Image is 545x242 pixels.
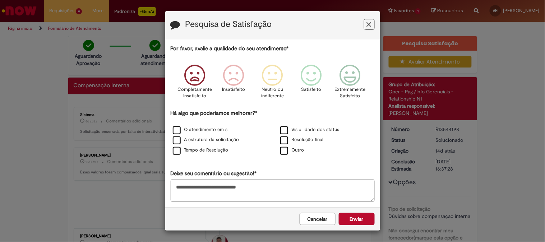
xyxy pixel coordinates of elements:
div: Neutro ou indiferente [254,59,291,108]
p: Insatisfeito [222,86,245,93]
p: Extremamente Satisfeito [335,86,366,99]
p: Satisfeito [301,86,322,93]
label: Visibilidade dos status [280,126,340,133]
button: Cancelar [300,213,336,225]
label: A estrutura da solicitação [173,136,239,143]
p: Completamente Insatisfeito [177,86,212,99]
div: Há algo que poderíamos melhorar?* [171,110,375,156]
button: Enviar [339,213,375,225]
div: Satisfeito [293,59,330,108]
div: Insatisfeito [215,59,252,108]
label: O atendimento em si [173,126,229,133]
div: Completamente Insatisfeito [176,59,213,108]
label: Pesquisa de Satisfação [185,20,272,29]
label: Resolução final [280,136,324,143]
label: Deixe seu comentário ou sugestão!* [171,170,257,177]
label: Por favor, avalie a qualidade do seu atendimento* [171,45,289,52]
div: Extremamente Satisfeito [332,59,369,108]
label: Outro [280,147,304,154]
label: Tempo de Resolução [173,147,228,154]
p: Neutro ou indiferente [259,86,285,99]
